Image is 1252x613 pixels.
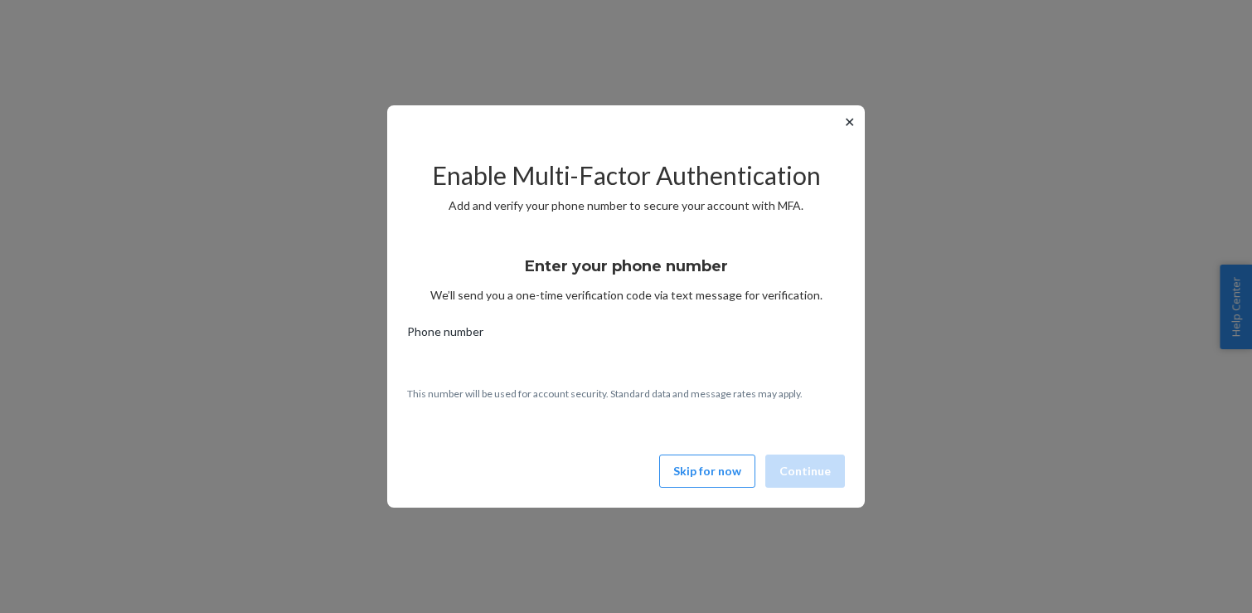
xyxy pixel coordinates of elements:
[525,255,728,277] h3: Enter your phone number
[407,387,845,401] p: This number will be used for account security. Standard data and message rates may apply.
[407,242,845,304] div: We’ll send you a one-time verification code via text message for verification.
[765,455,845,488] button: Continue
[407,197,845,214] p: Add and verify your phone number to secure your account with MFA.
[841,112,858,132] button: ✕
[407,324,483,347] span: Phone number
[407,162,845,189] h2: Enable Multi-Factor Authentication
[659,455,755,488] button: Skip for now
